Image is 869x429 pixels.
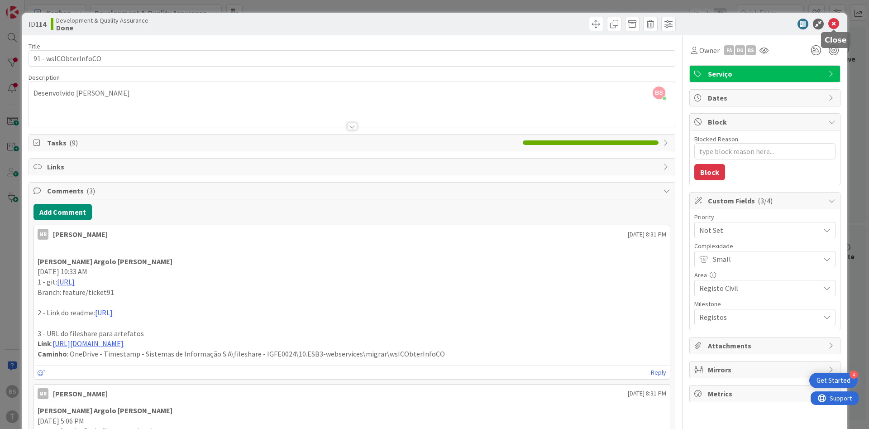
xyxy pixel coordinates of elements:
span: Dates [708,92,824,103]
div: Get Started [816,376,850,385]
span: Not Set [699,224,815,236]
span: ID [29,19,46,29]
span: Support [19,1,41,12]
span: 2 - Link do readme: [38,308,95,317]
strong: [PERSON_NAME] Argolo [PERSON_NAME] [38,406,172,415]
label: Blocked Reason [694,135,738,143]
div: MR [38,229,48,240]
div: Complexidade [694,243,836,249]
a: Reply [651,367,666,378]
div: BS [746,45,756,55]
div: [PERSON_NAME] [53,388,108,399]
button: Add Comment [33,204,92,220]
span: Links [47,161,659,172]
p: Desenvolvido [PERSON_NAME] [33,88,670,98]
button: Block [694,164,725,180]
span: 3 - URL do fileshare para artefatos [38,329,144,338]
span: Development & Quality Assurance [56,17,148,24]
span: Comments [47,185,659,196]
span: Branch: feature/ticket91 [38,288,114,297]
div: Milestone [694,301,836,307]
span: Custom Fields [708,195,824,206]
h5: Close [825,36,847,44]
span: ( 3/4 ) [758,196,773,205]
span: Serviço [708,68,824,79]
div: [PERSON_NAME] [53,229,108,240]
a: [URL] [57,277,75,286]
span: : [51,339,53,348]
span: Mirrors [708,364,824,375]
b: Done [56,24,148,31]
span: Attachments [708,340,824,351]
span: [DATE] 8:31 PM [628,389,666,398]
span: : OneDrive - Timestamp - Sistemas de Informação S.A\fileshare - IGFE0024\10.ESB3-webservices\migr... [67,349,445,358]
div: Open Get Started checklist, remaining modules: 4 [809,373,858,388]
span: ( 3 ) [86,186,95,195]
span: 1 - git: [38,277,57,286]
span: BS [653,87,665,99]
div: MR [38,388,48,399]
input: type card name here... [29,50,675,67]
span: [DATE] 5:06 PM [38,416,84,425]
span: Registo Civil [699,282,815,294]
div: Priority [694,214,836,220]
span: Description [29,73,60,82]
span: Registos [699,311,815,323]
span: Metrics [708,388,824,399]
span: Owner [699,45,720,56]
strong: Link [38,339,51,348]
div: Area [694,272,836,278]
a: [URL] [95,308,113,317]
span: Tasks [47,137,518,148]
a: [URL][DOMAIN_NAME] [53,339,124,348]
strong: [PERSON_NAME] Argolo [PERSON_NAME] [38,257,172,266]
div: 4 [850,371,858,379]
div: DG [735,45,745,55]
span: [DATE] 10:33 AM [38,267,87,276]
span: Block [708,116,824,127]
span: ( 9 ) [69,138,78,147]
label: Title [29,42,40,50]
span: Small [713,253,815,265]
strong: Caminho [38,349,67,358]
b: 114 [35,19,46,29]
span: [DATE] 8:31 PM [628,230,666,239]
div: FA [724,45,734,55]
